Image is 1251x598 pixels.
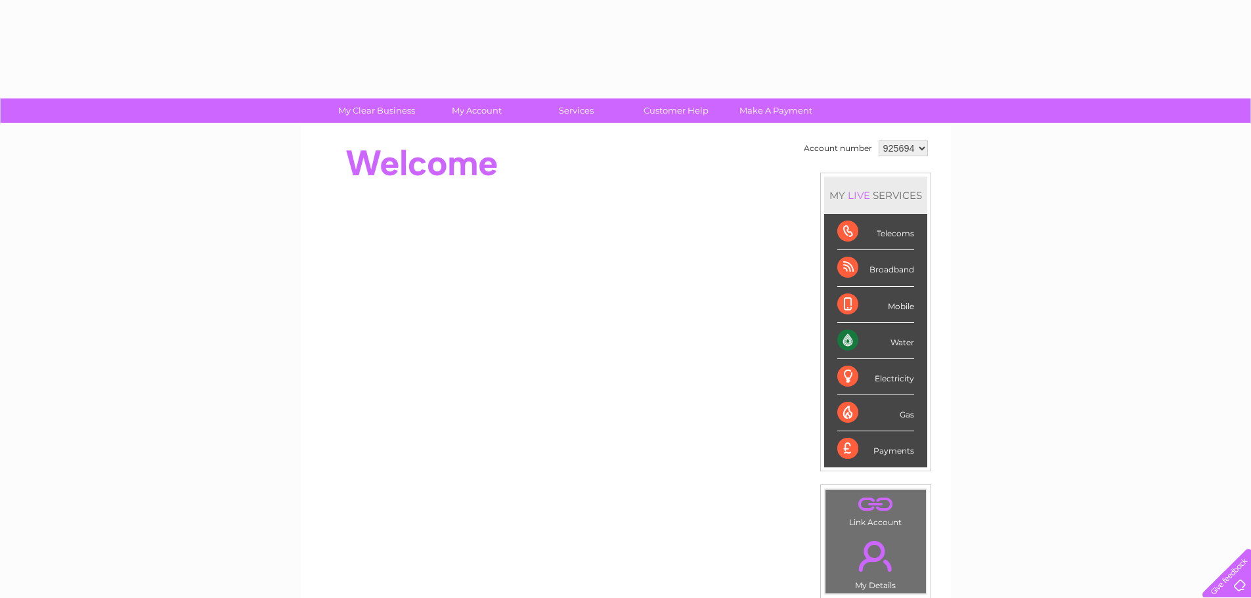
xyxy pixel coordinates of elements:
[845,189,873,202] div: LIVE
[801,137,875,160] td: Account number
[722,98,830,123] a: Make A Payment
[322,98,431,123] a: My Clear Business
[837,431,914,467] div: Payments
[622,98,730,123] a: Customer Help
[837,359,914,395] div: Electricity
[522,98,630,123] a: Services
[837,395,914,431] div: Gas
[825,530,927,594] td: My Details
[829,533,923,579] a: .
[837,287,914,323] div: Mobile
[422,98,531,123] a: My Account
[837,250,914,286] div: Broadband
[824,177,927,214] div: MY SERVICES
[825,489,927,530] td: Link Account
[837,214,914,250] div: Telecoms
[829,493,923,516] a: .
[837,323,914,359] div: Water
